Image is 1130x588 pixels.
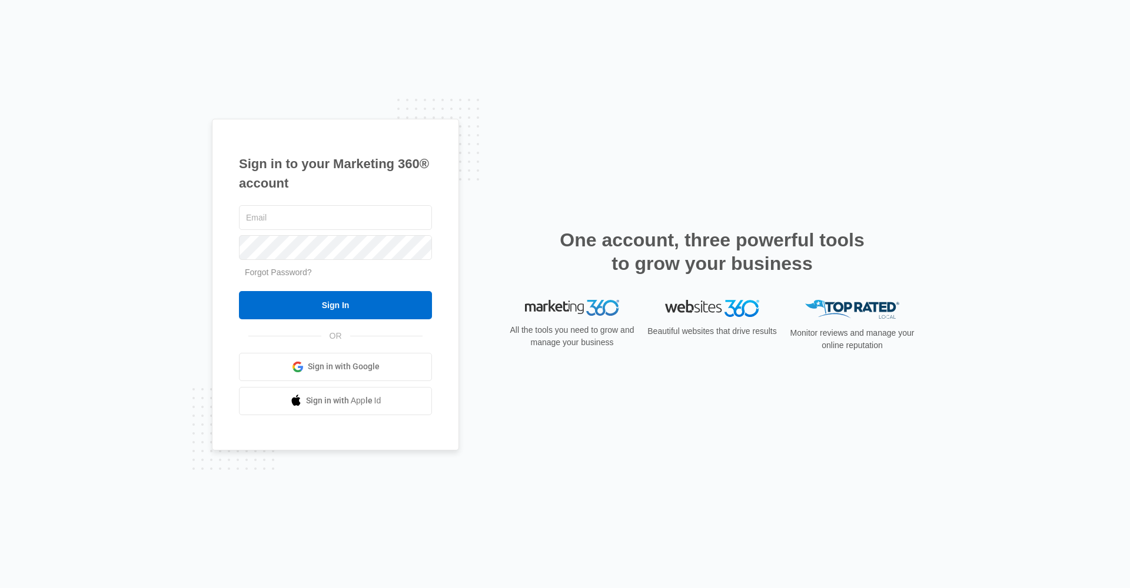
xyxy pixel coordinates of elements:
[786,327,918,352] p: Monitor reviews and manage your online reputation
[525,300,619,316] img: Marketing 360
[306,395,381,407] span: Sign in with Apple Id
[239,291,432,319] input: Sign In
[308,360,380,373] span: Sign in with Google
[239,154,432,193] h1: Sign in to your Marketing 360® account
[665,300,759,317] img: Websites 360
[239,205,432,230] input: Email
[321,330,350,342] span: OR
[239,387,432,415] a: Sign in with Apple Id
[245,268,312,277] a: Forgot Password?
[646,325,778,338] p: Beautiful websites that drive results
[805,300,899,319] img: Top Rated Local
[506,324,638,349] p: All the tools you need to grow and manage your business
[239,353,432,381] a: Sign in with Google
[556,228,868,275] h2: One account, three powerful tools to grow your business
